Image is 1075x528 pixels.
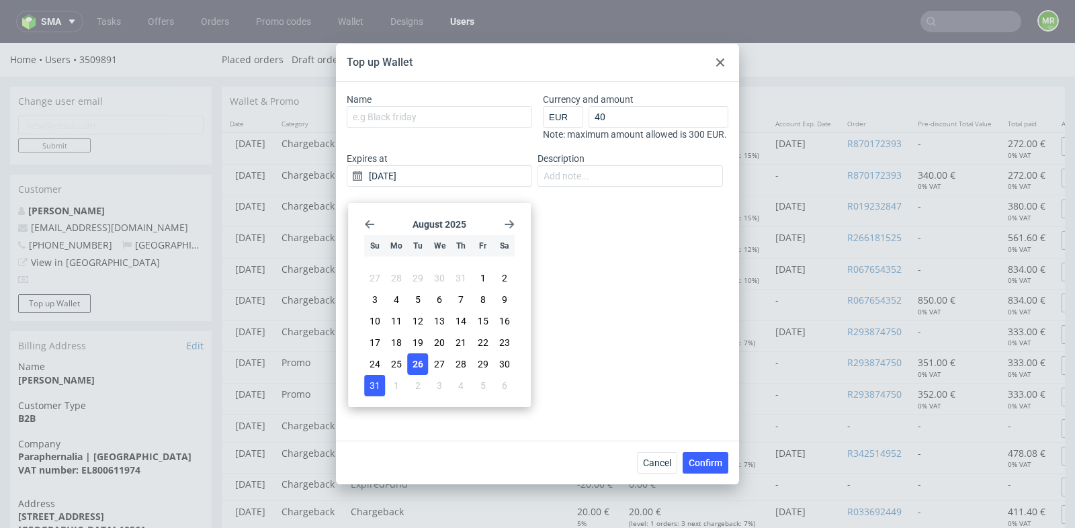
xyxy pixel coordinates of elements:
[343,340,569,371] td: Promotion (-10% on 2 custom packaging items)
[222,309,273,341] td: [DATE]
[767,309,839,341] td: -
[1008,326,1045,336] p: 0% VAT
[408,375,429,396] button: Tue Sep 02 2025
[222,431,273,458] td: [DATE]
[918,435,992,448] p: -
[847,251,902,263] a: R067654352
[918,126,992,139] p: 340.00 €
[273,183,343,215] td: Chargeback
[386,375,406,396] button: Mon Sep 01 2025
[480,293,486,306] span: 8
[458,293,464,306] span: 7
[637,452,677,474] button: Cancel
[918,264,992,273] p: 0% VAT
[364,219,375,230] span: Go back 1 month
[364,235,385,257] div: Su
[767,277,839,309] td: [DATE]
[577,251,613,264] p: -16.00 €
[429,375,450,396] button: Wed Sep 03 2025
[456,271,466,285] span: 31
[273,121,343,152] td: Chargeback
[494,235,515,257] div: Sa
[847,404,902,416] a: R342514952
[1008,345,1045,358] p: 333.00 €
[408,353,429,375] button: Tue Aug 26 2025
[1008,107,1045,117] p: 0% VAT
[537,165,723,187] input: Add note...
[1008,138,1045,148] p: 0% VAT
[1008,295,1045,304] p: 0% VAT
[31,213,160,226] a: View in [GEOGRAPHIC_DATA]
[767,73,839,89] th: Account Exp. Date
[343,458,569,490] td: Chargeback
[18,356,204,369] span: Customer Type
[343,89,569,121] td: Chargeback
[629,157,759,170] p: 159.00 €
[18,454,204,468] span: Address
[391,336,402,349] span: 18
[569,73,621,89] th: Amount
[847,157,902,169] a: R019232847
[364,219,515,230] section: August 2025
[273,458,343,490] td: Chargeback
[273,431,343,458] td: Chargeback
[222,277,273,309] td: [DATE]
[918,94,992,107] p: -
[273,340,343,371] td: Promo
[343,431,569,458] td: ExpiredFund
[18,331,95,343] strong: [PERSON_NAME]
[10,288,212,318] div: Billing Address
[413,271,423,285] span: 29
[408,267,429,289] button: Tue Jul 29 2025
[364,289,385,310] button: Sun Aug 03 2025
[918,376,992,390] p: -
[386,332,406,353] button: Mon Aug 18 2025
[122,195,229,208] span: [GEOGRAPHIC_DATA]
[472,332,493,353] button: Fri Aug 22 2025
[767,215,839,247] td: [DATE]
[494,267,515,289] button: Sat Aug 02 2025
[767,431,839,458] td: -
[347,106,532,128] input: e.g Black friday
[847,435,902,448] p: -
[1008,313,1045,326] p: 333.00 €
[918,251,992,264] p: 850.00 €
[494,289,515,310] button: Sat Aug 09 2025
[629,232,759,242] p: (level: 2 orders: 6 next chargeback: 10%)
[413,336,423,349] span: 19
[343,152,569,184] td: Chargeback
[429,235,450,257] div: We
[472,235,493,257] div: Fr
[1008,251,1045,264] p: 834.00 €
[577,295,613,304] p: 5%
[343,183,569,215] td: Chargeback
[847,282,902,295] a: R293874750
[1008,188,1045,202] p: 561.60 €
[408,310,429,332] button: Tue Aug 12 2025
[45,10,79,23] a: Users
[10,44,212,73] div: Change user email
[451,353,472,375] button: Thu Aug 28 2025
[499,336,510,349] span: 23
[629,220,759,233] p: 58.00 €
[18,407,191,420] strong: Paraphernalia | [GEOGRAPHIC_DATA]
[629,476,759,485] p: (level: 1 orders: 3 next chargeback: 7%)
[273,371,343,399] td: Chargeback
[577,416,613,426] p: 5%
[408,289,429,310] button: Tue Aug 05 2025
[629,251,759,264] p: 0.00 €
[429,289,450,310] button: Wed Aug 06 2025
[18,195,112,208] span: [PHONE_NUMBER]
[273,215,343,247] td: Chargeback
[394,293,399,306] span: 4
[577,188,613,202] p: 56.00 €
[222,44,1065,73] div: Wallet & Promo
[28,161,105,174] a: [PERSON_NAME]
[413,314,423,328] span: 12
[343,215,569,247] td: Chargeback
[918,313,992,326] p: 351.00 €
[577,404,613,417] p: 23.00 €
[847,94,902,107] a: R870172393
[577,435,613,448] p: -20.00 €
[629,107,759,117] p: (level: 4 orders: 9 next chargeback: 15%)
